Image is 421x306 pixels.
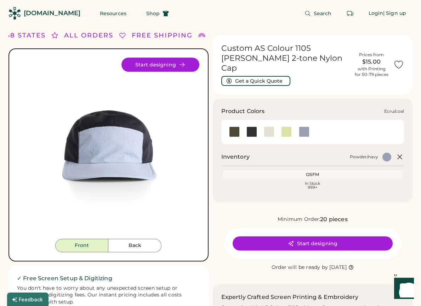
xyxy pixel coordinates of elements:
[387,274,418,305] iframe: Front Chat
[343,6,357,20] button: Retrieve an order
[369,10,383,17] div: Login
[329,264,347,271] div: [DATE]
[278,216,320,223] div: Minimum Order:
[355,66,388,77] div: with Printing for 50-79 pieces
[17,274,200,283] h2: ✓ Free Screen Setup & Digitizing
[354,58,389,66] div: $15.00
[17,285,200,306] div: You don't have to worry about any unexpected screen setup or embroidery digitizing fees. Our inst...
[146,11,160,16] span: Shop
[132,31,193,40] div: FREE SHIPPING
[296,6,340,20] button: Search
[359,52,384,58] div: Prices from
[221,293,359,301] h2: Expertly Crafted Screen Printing & Embroidery
[138,6,177,20] button: Shop
[224,172,402,177] div: OSFM
[55,239,108,252] button: Front
[272,264,328,271] div: Order will be ready by
[320,215,347,224] div: 20 pieces
[18,58,199,239] div: 1105 Style Image
[221,107,265,116] h3: Product Colors
[224,182,402,189] div: In Stock 999+
[24,9,80,18] div: [DOMAIN_NAME]
[221,43,350,73] h1: Custom AS Colour 1105 [PERSON_NAME] 2-tone Nylon Cap
[64,31,113,40] div: ALL ORDERS
[91,6,135,20] button: Resources
[314,11,332,16] span: Search
[121,58,199,72] button: Start designing
[108,239,161,252] button: Back
[221,76,290,86] button: Get a Quick Quote
[233,236,393,251] button: Start designing
[18,58,199,239] img: 1105 - Powder/navy Front Image
[383,10,406,17] div: | Sign up
[8,7,21,19] img: Rendered Logo - Screens
[221,153,250,161] h2: Inventory
[384,108,404,114] div: Ecru/coal
[350,154,378,160] div: Powder/navy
